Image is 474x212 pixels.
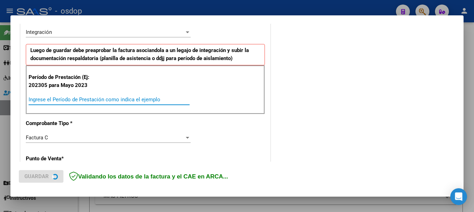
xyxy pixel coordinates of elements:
[26,119,98,127] p: Comprobante Tipo *
[30,47,249,61] strong: Luego de guardar debe preaprobar la factura asociandola a un legajo de integración y subir la doc...
[450,188,467,205] div: Open Intercom Messenger
[26,155,98,163] p: Punto de Venta
[26,134,48,141] span: Factura C
[29,73,99,89] p: Período de Prestación (Ej: 202305 para Mayo 2023
[19,170,63,183] button: Guardar
[24,173,49,180] span: Guardar
[26,29,52,35] span: Integración
[69,173,228,180] span: Validando los datos de la factura y el CAE en ARCA...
